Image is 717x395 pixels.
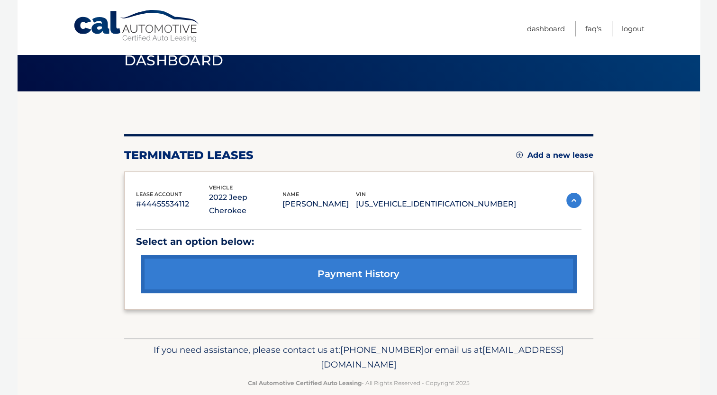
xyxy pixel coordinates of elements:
p: 2022 Jeep Cherokee [209,191,282,217]
p: [PERSON_NAME] [282,197,356,211]
p: [US_VEHICLE_IDENTIFICATION_NUMBER] [356,197,516,211]
p: If you need assistance, please contact us at: or email us at [130,342,587,373]
span: vehicle [209,184,233,191]
p: Select an option below: [136,233,581,250]
p: - All Rights Reserved - Copyright 2025 [130,378,587,388]
span: Dashboard [124,52,224,69]
span: lease account [136,191,182,197]
a: Logout [622,21,644,36]
img: accordion-active.svg [566,193,581,208]
a: FAQ's [585,21,601,36]
a: Add a new lease [516,151,593,160]
span: [PHONE_NUMBER] [340,344,424,355]
strong: Cal Automotive Certified Auto Leasing [248,379,362,386]
span: vin [356,191,366,197]
span: name [282,191,299,197]
p: #44455534112 [136,197,209,211]
a: Dashboard [527,21,565,36]
a: Cal Automotive [73,9,201,43]
a: payment history [141,255,577,293]
h2: terminated leases [124,148,254,162]
img: add.svg [516,152,523,158]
